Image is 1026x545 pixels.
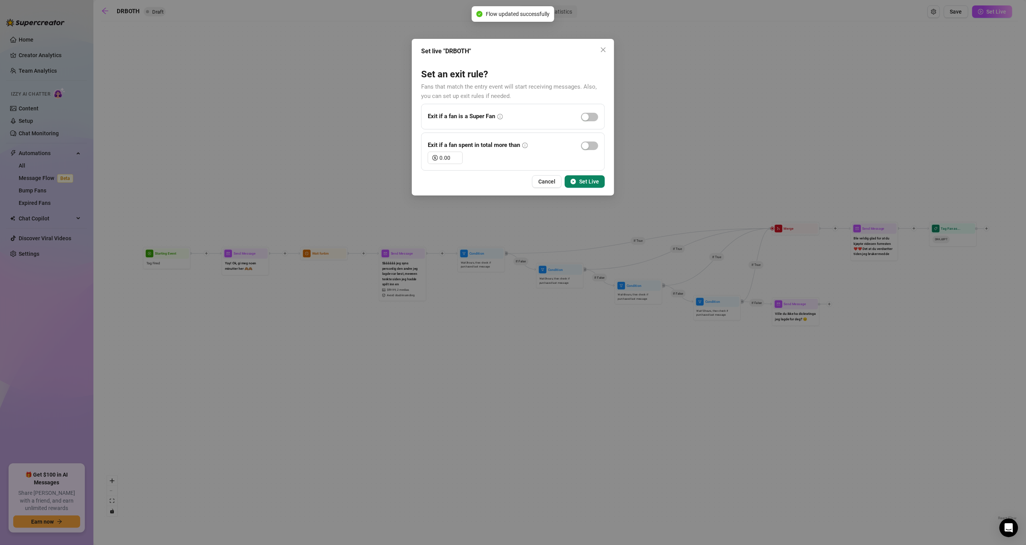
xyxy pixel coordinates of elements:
span: Set Live [579,178,599,185]
button: Cancel [532,175,562,188]
h3: Set an exit rule? [421,68,605,81]
strong: Exit if a fan spent in total more than [428,141,520,148]
div: Set live "DRBOTH" [421,47,605,56]
span: info-circle [522,143,528,148]
span: Flow updated successfully [486,10,550,18]
span: play-circle [571,179,576,184]
span: close [600,47,606,53]
button: Set Live [565,175,605,188]
span: Close [597,47,610,53]
strong: Exit if a fan is a Super Fan [428,113,495,120]
span: Cancel [538,178,555,185]
span: Fans that match the entry event will start receiving messages. Also, you can set up exit rules if... [421,83,597,100]
div: Open Intercom Messenger [1000,519,1018,537]
button: Close [597,44,610,56]
span: info-circle [497,114,503,119]
span: check-circle [476,11,483,17]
